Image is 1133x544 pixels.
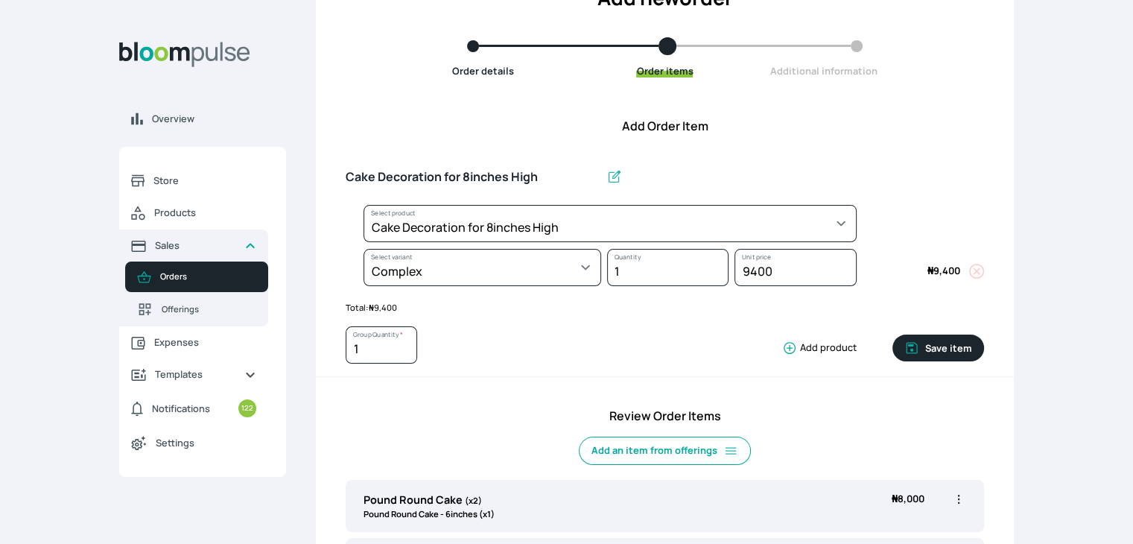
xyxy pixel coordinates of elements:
img: Bloom Logo [119,42,250,67]
a: Expenses [119,326,268,358]
small: 122 [238,399,256,417]
span: 8,000 [892,492,924,505]
a: Settings [119,426,268,459]
a: Sales [119,230,268,262]
span: Products [154,206,256,220]
span: Templates [155,367,232,382]
span: Overview [152,112,274,126]
span: Store [153,174,256,188]
span: ₦ [369,302,374,313]
a: Offerings [125,292,268,326]
p: Pound Round Cake [364,492,495,508]
p: Pound Round Cake - 6inches (x1) [364,508,495,521]
a: Templates [119,358,268,390]
h4: Add Order Item [316,117,1014,135]
span: Order items [636,64,693,78]
a: Store [119,165,268,197]
span: Notifications [152,402,210,416]
a: Overview [119,103,286,135]
span: (x2) [465,495,482,506]
span: 9,400 [927,264,960,277]
button: Save item [892,335,984,361]
span: Settings [156,436,256,450]
h4: Review Order Items [346,407,984,425]
span: ₦ [927,264,933,277]
span: Order details [452,64,514,78]
span: Additional information [770,64,877,78]
input: Untitled group * [346,162,600,193]
span: Offerings [162,303,256,316]
span: Orders [160,271,256,283]
span: ₦ [892,492,898,505]
span: Sales [155,238,232,253]
button: Add product [776,341,857,355]
a: Notifications122 [119,390,268,426]
a: Orders [125,262,268,292]
span: Expenses [154,335,256,350]
span: 9,400 [369,302,397,313]
button: Add an item from offerings [579,437,751,465]
p: Total: [346,302,984,314]
a: Products [119,197,268,230]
